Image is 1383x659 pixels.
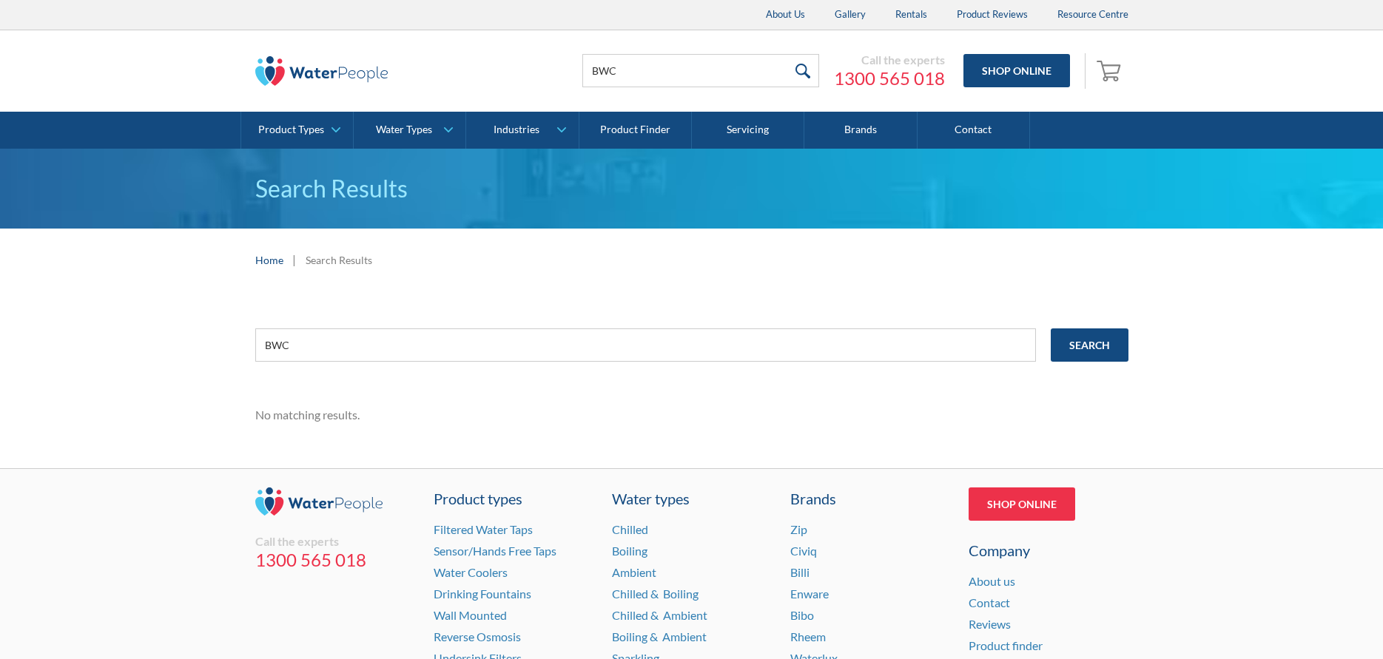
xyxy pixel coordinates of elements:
a: Chilled & Ambient [612,608,707,622]
div: Water Types [376,124,432,136]
a: Water Types [354,112,465,149]
a: Product finder [969,638,1043,652]
a: Billi [790,565,810,579]
div: Company [969,539,1128,561]
a: Industries [466,112,578,149]
img: The Water People [255,56,388,86]
h1: Search Results [255,171,1128,206]
a: Sensor/Hands Free Taps [434,544,556,558]
a: Brands [804,112,917,149]
input: e.g. chilled water cooler [255,328,1036,362]
a: Water Coolers [434,565,508,579]
a: Product types [434,487,593,510]
div: Brands [790,487,950,510]
a: Reverse Osmosis [434,629,521,643]
a: Product Types [241,112,353,149]
a: Filtered Water Taps [434,522,533,536]
a: Contact [969,595,1010,609]
a: Servicing [692,112,804,149]
a: 1300 565 018 [834,67,945,89]
input: Search [1051,328,1128,362]
div: Search Results [306,252,372,268]
div: Call the experts [255,534,415,549]
a: Shop Online [963,54,1070,87]
div: Industries [494,124,539,136]
a: Rheem [790,629,826,643]
a: Product Finder [579,112,692,149]
a: Home [255,252,283,268]
a: Boiling & Ambient [612,629,707,643]
a: Reviews [969,617,1011,631]
a: Civiq [790,544,817,558]
div: Product Types [258,124,324,136]
input: Search products [582,54,819,87]
a: Water types [612,487,772,510]
div: Call the experts [834,53,945,67]
a: Drinking Fountains [434,587,531,601]
a: Contact [918,112,1030,149]
a: Bibo [790,608,814,622]
a: Chilled [612,522,648,536]
a: Zip [790,522,807,536]
a: Boiling [612,544,647,558]
div: | [291,251,298,268]
a: Open cart [1093,53,1128,89]
a: About us [969,574,1015,588]
a: Enware [790,587,829,601]
a: Wall Mounted [434,608,507,622]
a: Ambient [612,565,656,579]
a: Shop Online [969,487,1075,521]
div: No matching results. [255,406,1128,424]
img: shopping cart [1097,58,1125,82]
a: Chilled & Boiling [612,587,699,601]
a: 1300 565 018 [255,549,415,571]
